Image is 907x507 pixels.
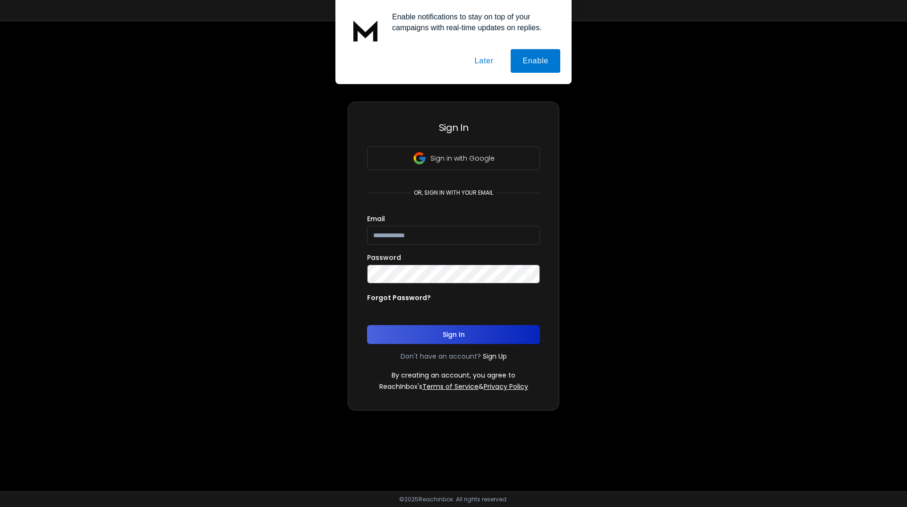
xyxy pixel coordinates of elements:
[367,121,540,134] h3: Sign In
[410,189,497,197] p: or, sign in with your email
[511,49,560,73] button: Enable
[367,146,540,170] button: Sign in with Google
[484,382,528,391] a: Privacy Policy
[367,215,385,222] label: Email
[367,254,401,261] label: Password
[385,11,560,33] div: Enable notifications to stay on top of your campaigns with real-time updates on replies.
[392,370,515,380] p: By creating an account, you agree to
[430,154,495,163] p: Sign in with Google
[367,325,540,344] button: Sign In
[379,382,528,391] p: ReachInbox's &
[462,49,505,73] button: Later
[399,496,508,503] p: © 2025 Reachinbox. All rights reserved.
[401,352,481,361] p: Don't have an account?
[367,293,431,302] p: Forgot Password?
[347,11,385,49] img: notification icon
[483,352,507,361] a: Sign Up
[422,382,479,391] a: Terms of Service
